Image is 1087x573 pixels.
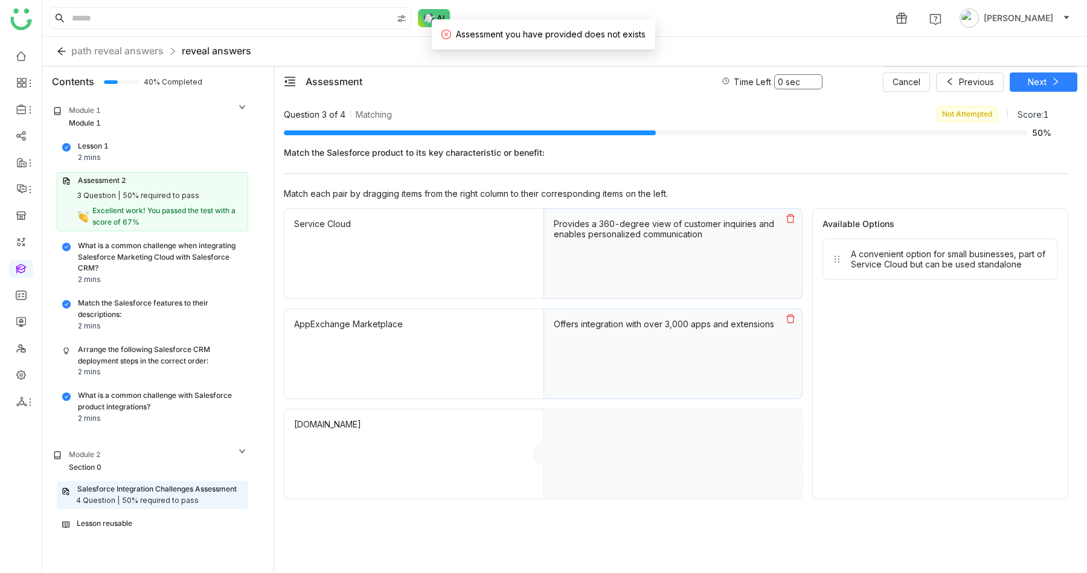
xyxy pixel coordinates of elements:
div: What is a common challenge when integrating Salesforce Marketing Cloud with Salesforce CRM? [78,240,243,275]
div: Offers integration with over 3,000 apps and extensions [554,319,793,329]
div: Lesson 1 [78,141,109,152]
div: [DOMAIN_NAME] [284,409,543,499]
button: Cancel [883,72,930,92]
div: Module 2Section 0 [45,441,255,482]
span: Assessment you have provided does not exists [456,29,646,39]
div: Contents [52,74,94,89]
div: Module 1Module 1 [45,97,255,138]
img: assessment.svg [62,177,71,185]
div: 2 mins [78,274,101,286]
div: 2 mins [78,152,101,164]
div: What is a common challenge with Salesforce product integrations? [78,390,243,413]
span: Previous [959,75,994,89]
span: Cancel [893,75,920,89]
img: assessment.svg [62,487,70,496]
img: congratulations.svg [77,211,89,223]
div: Module 2 [69,449,101,461]
button: Next [1010,72,1077,92]
div: 4 Question | [76,495,120,507]
span: Question 3 of 4 [284,108,345,121]
span: Match the Salesforce product to its key characteristic or benefit: [284,146,1068,159]
div: AppExchange Marketplace [284,309,543,399]
button: menu-fold [284,75,296,88]
span: 1 [1044,109,1049,120]
span: Excellent work! You passed the test with a score of 67% [92,206,236,226]
nz-tag: Not Attempted [937,106,998,122]
span: Matching [356,108,392,121]
div: Match the Salesforce features to their descriptions: [78,298,243,321]
img: help.svg [929,13,941,25]
span: 0 sec [774,74,822,89]
div: Module 1 [69,118,101,129]
img: logo [10,8,32,30]
div: Lesson reusable [77,518,132,530]
div: Match each pair by dragging items from the right column to their corresponding items on the left. [284,188,1068,199]
div: 50% required to pass [122,495,199,507]
button: [PERSON_NAME] [957,8,1073,28]
div: Available Options [822,219,1058,229]
img: search-type.svg [397,14,406,24]
div: 50% required to pass [123,190,199,202]
div: 3 Question | [77,190,120,202]
div: Section 0 [69,462,101,473]
div: 2 mins [78,413,101,424]
div: Arrange the following Salesforce CRM deployment steps in the correct order: [78,344,243,367]
div: Service Cloud [284,208,543,299]
div: Module 1 [69,105,101,117]
span: Score: [1018,109,1044,120]
div: 2 mins [78,367,101,378]
img: avatar [960,8,979,28]
div: Assessment [306,74,362,89]
button: Previous [936,72,1004,92]
span: [PERSON_NAME] [984,11,1053,25]
span: 40% Completed [144,78,158,86]
div: Assessment 2 [78,175,126,187]
span: Time Left [734,75,771,88]
div: A convenient option for small businesses, part of Service Cloud but can be used standalone [851,249,1048,269]
img: lesson.svg [62,520,69,529]
img: knowledge_check.svg [62,347,71,355]
span: reveal answers [182,45,251,57]
span: 50% [1032,129,1049,137]
div: 2 mins [78,321,101,332]
div: Salesforce Integration Challenges Assessment [77,484,237,495]
img: ask-buddy-normal.svg [418,9,451,27]
span: Next [1028,75,1047,89]
div: Provides a 360-degree view of customer inquiries and enables personalized communication [554,219,793,239]
span: path reveal answers [71,45,164,57]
